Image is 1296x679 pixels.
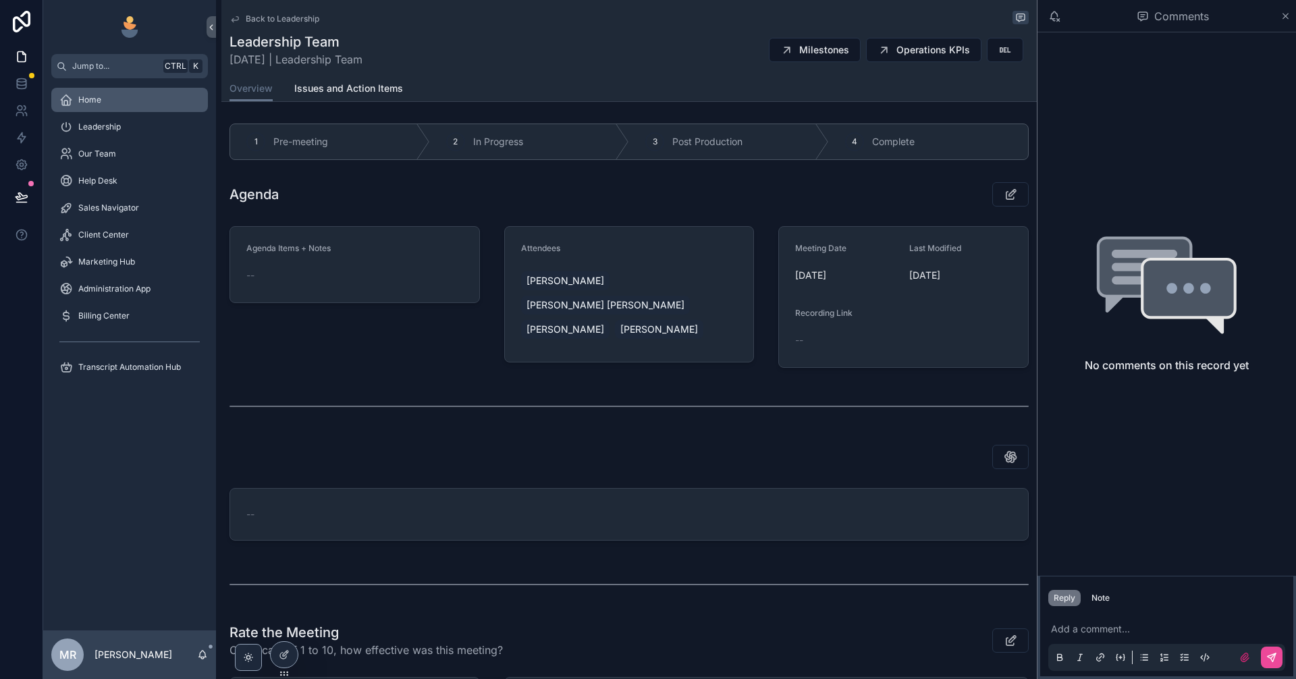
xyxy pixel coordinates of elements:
[78,202,139,213] span: Sales Navigator
[254,136,258,147] span: 1
[78,283,151,294] span: Administration App
[51,250,208,274] a: Marketing Hub
[78,256,135,267] span: Marketing Hub
[795,269,898,282] span: [DATE]
[72,61,158,72] span: Jump to...
[78,94,101,105] span: Home
[230,185,279,204] h1: Agenda
[521,271,610,290] a: [PERSON_NAME]
[230,82,273,95] span: Overview
[521,320,610,339] a: [PERSON_NAME]
[620,323,698,336] span: [PERSON_NAME]
[59,647,76,663] span: MR
[51,88,208,112] a: Home
[230,623,503,642] h1: Rate the Meeting
[51,54,208,78] button: Jump to...CtrlK
[769,38,861,62] button: Milestones
[526,298,684,312] span: [PERSON_NAME] [PERSON_NAME]
[795,243,846,253] span: Meeting Date
[230,642,503,658] span: On a scale of 1 to 10, how effective was this meeting?
[78,362,181,373] span: Transcript Automation Hub
[51,223,208,247] a: Client Center
[1154,8,1209,24] span: Comments
[190,61,201,72] span: K
[51,355,208,379] a: Transcript Automation Hub
[51,115,208,139] a: Leadership
[852,136,857,147] span: 4
[896,43,970,57] span: Operations KPIs
[294,82,403,95] span: Issues and Action Items
[799,43,849,57] span: Milestones
[51,277,208,301] a: Administration App
[615,320,703,339] a: [PERSON_NAME]
[866,38,981,62] button: Operations KPIs
[78,175,117,186] span: Help Desk
[78,148,116,159] span: Our Team
[43,78,216,397] div: scrollable content
[526,323,604,336] span: [PERSON_NAME]
[51,142,208,166] a: Our Team
[653,136,657,147] span: 3
[230,13,319,24] a: Back to Leadership
[909,269,940,282] p: [DATE]
[795,308,853,318] span: Recording Link
[230,51,362,67] span: [DATE] | Leadership Team
[453,136,458,147] span: 2
[1048,590,1081,606] button: Reply
[78,229,129,240] span: Client Center
[51,169,208,193] a: Help Desk
[872,135,915,148] span: Complete
[78,310,130,321] span: Billing Center
[246,269,254,282] span: --
[246,508,254,521] span: --
[163,59,188,73] span: Ctrl
[473,135,523,148] span: In Progress
[294,76,403,103] a: Issues and Action Items
[795,333,803,347] span: --
[1091,593,1110,603] div: Note
[230,76,273,102] a: Overview
[51,304,208,328] a: Billing Center
[119,16,140,38] img: App logo
[521,243,560,253] span: Attendees
[909,243,961,253] span: Last Modified
[273,135,328,148] span: Pre-meeting
[51,196,208,220] a: Sales Navigator
[78,121,121,132] span: Leadership
[1085,357,1249,373] h2: No comments on this record yet
[246,13,319,24] span: Back to Leadership
[526,274,604,288] span: [PERSON_NAME]
[94,648,172,661] p: [PERSON_NAME]
[246,243,331,253] span: Agenda Items + Notes
[672,135,742,148] span: Post Production
[230,32,362,51] h1: Leadership Team
[1086,590,1115,606] button: Note
[521,296,690,315] a: [PERSON_NAME] [PERSON_NAME]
